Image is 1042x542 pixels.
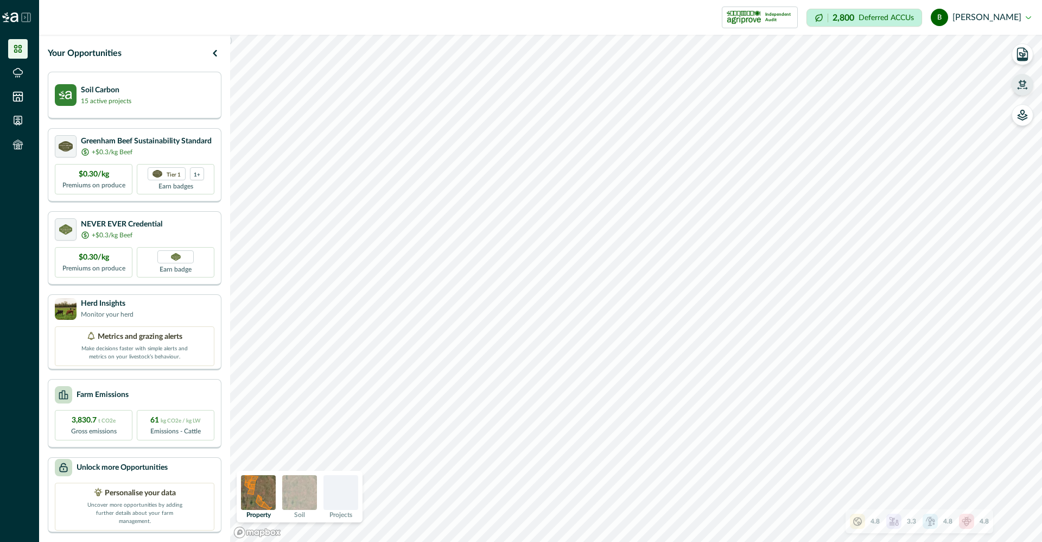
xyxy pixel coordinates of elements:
[241,475,276,510] img: property preview
[158,180,193,191] p: Earn badges
[160,263,192,274] p: Earn badge
[71,426,117,436] p: Gross emissions
[233,526,281,539] a: Mapbox logo
[765,12,793,23] p: Independent Audit
[167,171,181,178] p: Tier 1
[907,516,916,526] p: 3.3
[92,230,132,240] p: +$0.3/kg Beef
[77,462,168,474] p: Unlock more Opportunities
[92,147,132,157] p: +$0.3/kg Beef
[2,12,18,22] img: Logo
[150,415,201,426] p: 61
[81,136,212,147] p: Greenham Beef Sustainability Standard
[161,418,201,424] span: kg CO2e / kg LW
[79,252,109,263] p: $0.30/kg
[79,169,109,180] p: $0.30/kg
[871,516,880,526] p: 4.8
[62,263,125,273] p: Premiums on produce
[153,170,162,178] img: certification logo
[105,488,176,499] p: Personalise your data
[80,343,189,361] p: Make decisions faster with simple alerts and metrics on your livestock’s behaviour.
[727,9,761,26] img: certification logo
[81,96,131,106] p: 15 active projects
[329,512,352,518] p: Projects
[81,219,162,230] p: NEVER EVER Credential
[980,516,989,526] p: 4.8
[98,331,182,343] p: Metrics and grazing alerts
[294,512,305,518] p: Soil
[931,4,1031,30] button: bob marcus [PERSON_NAME]
[246,512,271,518] p: Property
[62,180,125,190] p: Premiums on produce
[81,85,131,96] p: Soil Carbon
[150,426,201,436] p: Emissions - Cattle
[80,499,189,526] p: Uncover more opportunities by adding further details about your farm management.
[77,389,129,401] p: Farm Emissions
[72,415,116,426] p: 3,830.7
[282,475,317,510] img: soil preview
[81,310,134,319] p: Monitor your herd
[48,47,122,60] p: Your Opportunities
[171,253,181,261] img: Greenham NEVER EVER certification badge
[81,298,134,310] p: Herd Insights
[59,141,73,152] img: certification logo
[943,516,952,526] p: 4.8
[988,490,1042,542] iframe: Chat Widget
[722,7,798,28] button: certification logoIndependent Audit
[833,14,854,22] p: 2,800
[859,14,914,22] p: Deferred ACCUs
[98,418,116,424] span: t CO2e
[59,224,73,235] img: certification logo
[190,167,204,180] div: more credentials avaialble
[194,171,200,178] p: 1+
